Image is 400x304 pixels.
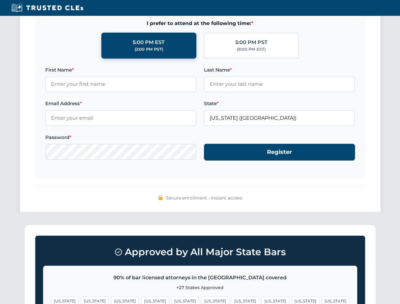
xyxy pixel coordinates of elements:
[45,19,355,28] span: I prefer to attend at the following time:
[158,195,163,200] img: 🔒
[204,110,355,126] input: Nevada (NV)
[45,100,196,107] label: Email Address
[204,76,355,92] input: Enter your last name
[43,244,357,261] h3: Approved by All Major State Bars
[45,110,196,126] input: Enter your email
[10,3,85,13] img: Trusted CLEs
[204,144,355,161] button: Register
[45,76,196,92] input: Enter your first name
[204,100,355,107] label: State
[204,66,355,74] label: Last Name
[45,66,196,74] label: First Name
[45,134,196,141] label: Password
[166,194,242,201] span: Secure enrollment • Instant access
[51,274,349,282] p: 90% of bar licensed attorneys in the [GEOGRAPHIC_DATA] covered
[51,284,349,291] p: +27 States Approved
[235,38,268,47] div: 5:00 PM PST
[133,38,165,47] div: 5:00 PM EST
[237,46,266,53] div: (8:00 PM EST)
[135,46,163,53] div: (2:00 PM PST)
